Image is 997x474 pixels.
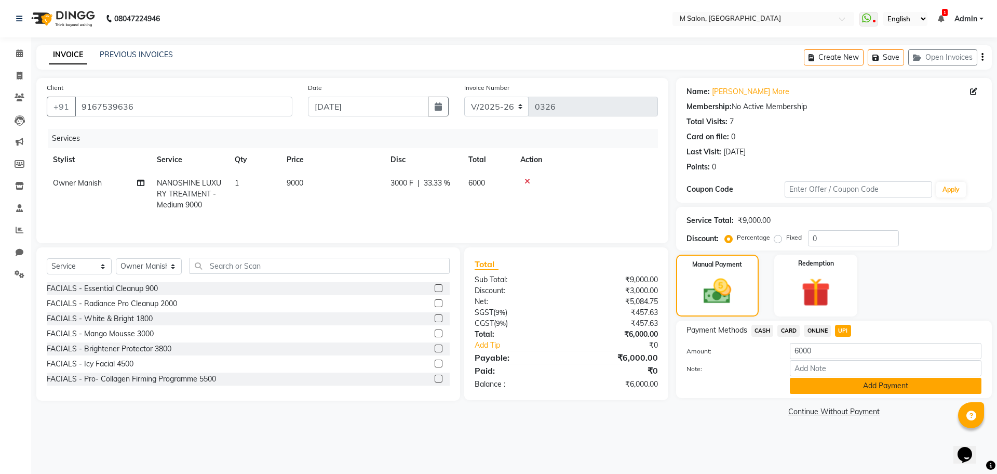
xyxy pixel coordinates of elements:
[47,283,158,294] div: FACIALS - Essential Cleanup 900
[467,351,566,364] div: Payable:
[566,364,665,377] div: ₹0
[953,432,987,464] iframe: chat widget
[280,148,384,172] th: Price
[75,97,292,116] input: Search by Name/Mobile/Email/Code
[566,318,665,329] div: ₹457.63
[583,340,665,351] div: ₹0
[49,46,87,64] a: INVOICE
[695,275,740,307] img: _cash.svg
[785,181,932,197] input: Enter Offer / Coupon Code
[686,101,732,112] div: Membership:
[686,147,721,157] div: Last Visit:
[566,379,665,390] div: ₹6,000.00
[308,83,322,93] label: Date
[467,318,566,329] div: ( )
[475,308,493,317] span: SGST
[462,148,514,172] th: Total
[936,182,966,197] button: Apply
[467,307,566,318] div: ( )
[786,233,802,242] label: Fixed
[467,329,566,340] div: Total:
[566,307,665,318] div: ₹457.63
[467,285,566,296] div: Discount:
[566,274,665,285] div: ₹9,000.00
[686,162,710,173] div: Points:
[686,86,710,97] div: Name:
[26,4,98,33] img: logo
[464,83,509,93] label: Invoice Number
[938,14,944,23] a: 1
[679,347,782,356] label: Amount:
[235,178,239,188] span: 1
[804,325,831,337] span: ONLINE
[467,274,566,285] div: Sub Total:
[686,325,747,336] span: Payment Methods
[723,147,746,157] div: [DATE]
[47,148,151,172] th: Stylist
[417,178,420,189] span: |
[686,131,729,142] div: Card on file:
[495,308,505,317] span: 9%
[384,148,462,172] th: Disc
[777,325,800,337] span: CARD
[686,184,785,195] div: Coupon Code
[47,359,133,370] div: FACIALS - Icy Facial 4500
[287,178,303,188] span: 9000
[868,49,904,65] button: Save
[467,379,566,390] div: Balance :
[114,4,160,33] b: 08047224946
[835,325,851,337] span: UPI
[47,374,216,385] div: FACIALS - Pro- Collagen Firming Programme 5500
[53,178,102,188] span: Owner Manish
[792,274,839,310] img: _gift.svg
[47,344,171,354] div: FACIALS - Brightener Protector 3800
[730,116,734,127] div: 7
[790,360,981,376] input: Add Note
[731,131,735,142] div: 0
[467,364,566,377] div: Paid:
[390,178,413,189] span: 3000 F
[679,364,782,374] label: Note:
[47,328,154,339] div: FACIALS - Mango Mousse 3000
[475,259,498,270] span: Total
[942,9,948,16] span: 1
[47,97,76,116] button: +91
[424,178,450,189] span: 33.33 %
[157,178,221,209] span: NANOSHINE LUXURY TREATMENT - Medium 9000
[475,319,494,328] span: CGST
[686,215,734,226] div: Service Total:
[47,298,177,309] div: FACIALS - Radiance Pro Cleanup 2000
[467,296,566,307] div: Net:
[566,351,665,364] div: ₹6,000.00
[798,259,834,268] label: Redemption
[100,50,173,59] a: PREVIOUS INVOICES
[678,406,990,417] a: Continue Without Payment
[496,319,506,327] span: 9%
[47,83,63,93] label: Client
[790,378,981,394] button: Add Payment
[908,49,977,65] button: Open Invoices
[692,260,742,269] label: Manual Payment
[151,148,228,172] th: Service
[686,116,727,127] div: Total Visits:
[228,148,280,172] th: Qty
[467,340,583,351] a: Add Tip
[954,14,977,24] span: Admin
[790,343,981,359] input: Amount
[712,162,716,173] div: 0
[47,313,153,324] div: FACIALS - White & Bright 1800
[48,129,666,148] div: Services
[737,233,770,242] label: Percentage
[190,258,450,274] input: Search or Scan
[712,86,789,97] a: [PERSON_NAME] More
[468,178,485,188] span: 6000
[804,49,864,65] button: Create New
[566,296,665,307] div: ₹5,084.75
[686,101,981,112] div: No Active Membership
[566,329,665,340] div: ₹6,000.00
[751,325,774,337] span: CASH
[514,148,658,172] th: Action
[738,215,771,226] div: ₹9,000.00
[566,285,665,296] div: ₹3,000.00
[686,233,719,244] div: Discount:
